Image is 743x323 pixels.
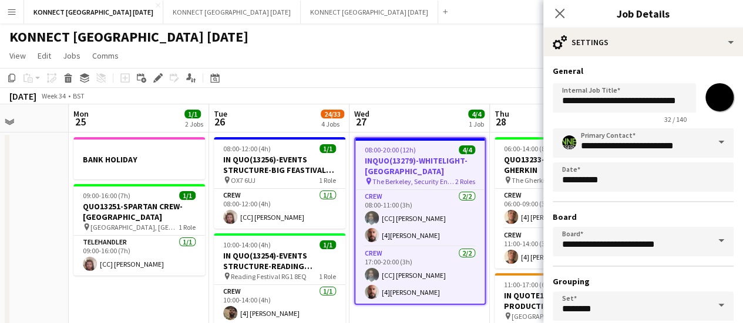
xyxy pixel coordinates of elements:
[223,240,271,249] span: 10:00-14:00 (4h)
[73,108,89,119] span: Mon
[495,154,626,175] h3: QUO13233-VEO EVENTS-THE GHERKIN
[321,120,344,128] div: 4 Jobs
[512,176,549,185] span: The Gherkin
[320,144,336,153] span: 1/1
[5,48,31,63] a: View
[655,115,696,124] span: 32 / 140
[214,137,345,229] app-job-card: 08:00-12:00 (4h)1/1IN QUO(13256)-EVENTS STRUCTURE-BIG FEASTIVAL *OOT* OX7 6UJ1 RoleCrew1/108:00-1...
[512,312,597,321] span: [GEOGRAPHIC_DATA], [PERSON_NAME][STREET_ADDRESS]
[179,191,196,200] span: 1/1
[355,155,485,176] h3: INQUO(13279)-WHITELIGHT-[GEOGRAPHIC_DATA]
[73,137,205,179] app-job-card: BANK HOLIDAY
[321,110,344,118] span: 24/33
[39,91,68,100] span: Week 34
[33,48,56,63] a: Edit
[73,91,85,100] div: BST
[319,176,336,185] span: 1 Role
[468,110,485,118] span: 4/4
[214,154,345,175] h3: IN QUO(13256)-EVENTS STRUCTURE-BIG FEASTIVAL *OOT*
[184,110,201,118] span: 1/1
[73,236,205,276] app-card-role: Telehandler1/109:00-16:00 (7h)[CC] [PERSON_NAME]
[73,201,205,222] h3: QUO13251-SPARTAN CREW-[GEOGRAPHIC_DATA]
[469,120,484,128] div: 1 Job
[9,50,26,61] span: View
[493,115,509,128] span: 28
[24,1,163,23] button: KONNECT [GEOGRAPHIC_DATA] [DATE]
[9,90,36,102] div: [DATE]
[354,137,486,305] app-job-card: 08:00-20:00 (12h)4/4INQUO(13279)-WHITELIGHT-[GEOGRAPHIC_DATA] The Berkeley, Security Entrance , [...
[319,272,336,281] span: 1 Role
[38,50,51,61] span: Edit
[63,50,80,61] span: Jobs
[92,50,119,61] span: Comms
[355,190,485,247] app-card-role: Crew2/208:00-11:00 (3h)[CC] [PERSON_NAME][4][PERSON_NAME]
[212,115,227,128] span: 26
[553,66,734,76] h3: General
[231,176,255,185] span: OX7 6UJ
[73,184,205,276] app-job-card: 09:00-16:00 (7h)1/1QUO13251-SPARTAN CREW-[GEOGRAPHIC_DATA] [GEOGRAPHIC_DATA], [GEOGRAPHIC_DATA]1 ...
[231,272,307,281] span: Reading Festival RG1 8EQ
[495,189,626,229] app-card-role: Crew1/106:00-09:00 (3h)[4] [PERSON_NAME]
[354,108,369,119] span: Wed
[543,28,743,56] div: Settings
[73,154,205,165] h3: BANK HOLIDAY
[365,145,416,154] span: 08:00-20:00 (12h)
[185,120,203,128] div: 2 Jobs
[495,290,626,311] h3: IN QUOTE12883-INNOVATION PRODUCTIONS-BUTTS PARK [GEOGRAPHIC_DATA] *OOT*
[553,276,734,287] h3: Grouping
[553,212,734,222] h3: Board
[543,6,743,21] h3: Job Details
[223,144,271,153] span: 08:00-12:00 (4h)
[455,177,475,186] span: 2 Roles
[459,145,475,154] span: 4/4
[495,229,626,268] app-card-role: Crew1/111:00-14:00 (3h)[4] [PERSON_NAME]
[179,223,196,232] span: 1 Role
[495,108,509,119] span: Thu
[214,189,345,229] app-card-role: Crew1/108:00-12:00 (4h)[CC] [PERSON_NAME]
[504,144,552,153] span: 06:00-14:00 (8h)
[72,115,89,128] span: 25
[214,108,227,119] span: Tue
[504,280,552,289] span: 11:00-17:00 (6h)
[88,48,123,63] a: Comms
[9,28,248,46] h1: KONNECT [GEOGRAPHIC_DATA] [DATE]
[163,1,301,23] button: KONNECT [GEOGRAPHIC_DATA] [DATE]
[495,137,626,268] app-job-card: 06:00-14:00 (8h)2/2QUO13233-VEO EVENTS-THE GHERKIN The Gherkin2 RolesCrew1/106:00-09:00 (3h)[4] [...
[83,191,130,200] span: 09:00-16:00 (7h)
[355,247,485,304] app-card-role: Crew2/217:00-20:00 (3h)[CC] [PERSON_NAME][4][PERSON_NAME]
[90,223,179,232] span: [GEOGRAPHIC_DATA], [GEOGRAPHIC_DATA]
[352,115,369,128] span: 27
[372,177,455,186] span: The Berkeley, Security Entrance , [STREET_ADDRESS]
[301,1,438,23] button: KONNECT [GEOGRAPHIC_DATA] [DATE]
[58,48,85,63] a: Jobs
[320,240,336,249] span: 1/1
[214,250,345,271] h3: IN QUO(13254)-EVENTS STRUCTURE-READING FESTIVAL *OOT*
